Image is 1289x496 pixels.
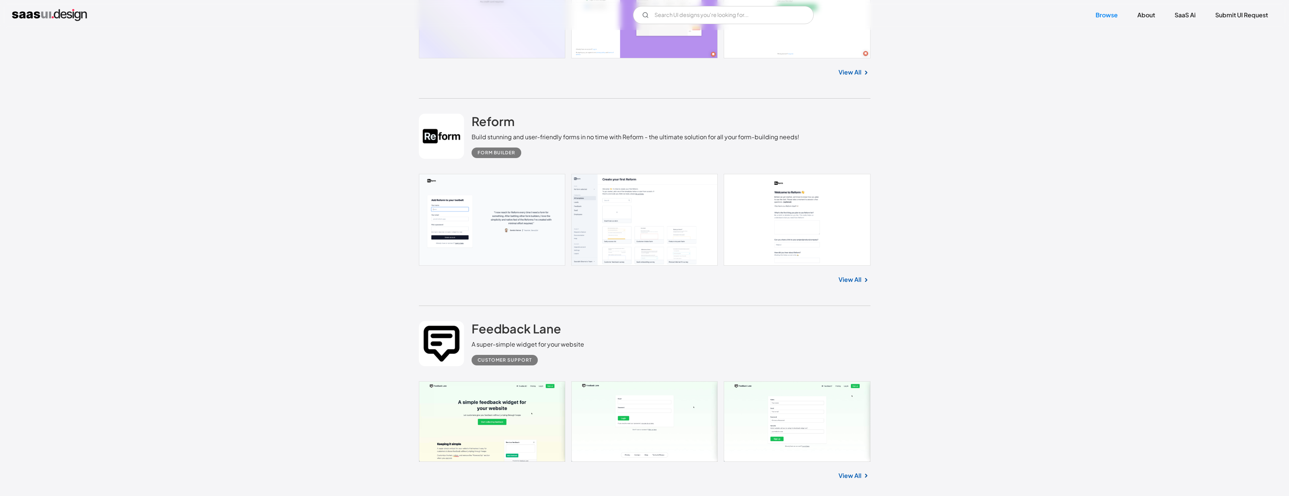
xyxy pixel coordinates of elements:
[472,321,561,340] a: Feedback Lane
[633,6,814,24] form: Email Form
[633,6,814,24] input: Search UI designs you're looking for...
[472,340,584,349] div: A super-simple widget for your website
[472,321,561,336] h2: Feedback Lane
[1087,7,1127,23] a: Browse
[472,114,514,129] h2: Reform
[1166,7,1205,23] a: SaaS Ai
[1206,7,1277,23] a: Submit UI Request
[478,356,532,365] div: Customer Support
[472,114,514,132] a: Reform
[1128,7,1164,23] a: About
[839,471,861,480] a: View All
[478,148,515,157] div: Form Builder
[839,275,861,284] a: View All
[472,132,799,141] div: Build stunning and user-friendly forms in no time with Reform - the ultimate solution for all you...
[839,68,861,77] a: View All
[12,9,87,21] a: home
